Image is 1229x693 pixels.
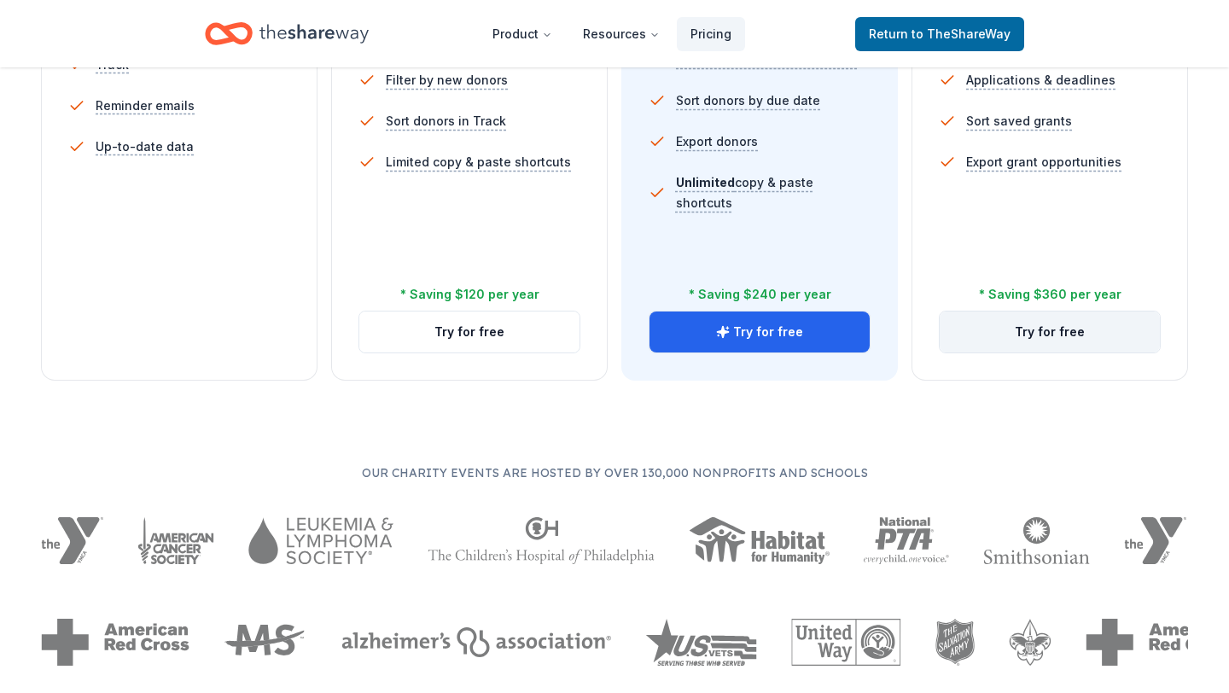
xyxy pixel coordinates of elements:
[341,627,611,657] img: Alzheimers Association
[41,619,189,666] img: American Red Cross
[645,619,757,666] img: US Vets
[386,70,508,90] span: Filter by new donors
[935,619,976,666] img: The Salvation Army
[400,284,539,305] div: * Saving $120 per year
[677,17,745,51] a: Pricing
[676,175,735,189] span: Unlimited
[248,517,393,564] img: Leukemia & Lymphoma Society
[41,517,103,564] img: YMCA
[979,284,1121,305] div: * Saving $360 per year
[41,463,1188,483] p: Our charity events are hosted by over 130,000 nonprofits and schools
[966,111,1072,131] span: Sort saved grants
[864,517,950,564] img: National PTA
[479,14,745,54] nav: Main
[689,284,831,305] div: * Saving $240 per year
[569,17,673,51] button: Resources
[940,312,1160,352] button: Try for free
[649,312,870,352] button: Try for free
[137,517,215,564] img: American Cancer Society
[676,175,813,210] span: copy & paste shortcuts
[96,96,195,116] span: Reminder emails
[1124,517,1186,564] img: YMCA
[479,17,566,51] button: Product
[912,26,1011,41] span: to TheShareWay
[1009,619,1051,666] img: Boy Scouts of America
[428,517,655,564] img: The Children's Hospital of Philadelphia
[386,152,571,172] span: Limited copy & paste shortcuts
[224,619,307,666] img: MS
[96,137,194,157] span: Up-to-date data
[676,131,758,152] span: Export donors
[791,619,900,666] img: United Way
[966,152,1121,172] span: Export grant opportunities
[386,111,506,131] span: Sort donors in Track
[676,90,820,111] span: Sort donors by due date
[966,70,1115,90] span: Applications & deadlines
[869,24,1011,44] span: Return
[205,14,369,54] a: Home
[983,517,1090,564] img: Smithsonian
[359,312,580,352] button: Try for free
[689,517,830,564] img: Habitat for Humanity
[855,17,1024,51] a: Returnto TheShareWay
